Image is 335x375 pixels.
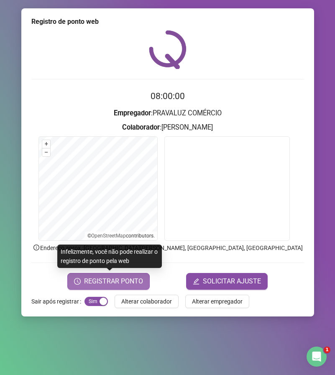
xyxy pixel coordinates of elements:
button: + [42,140,50,148]
h3: : [PERSON_NAME] [31,122,304,133]
span: Alterar colaborador [121,297,172,306]
strong: Empregador [114,109,151,117]
span: clock-circle [74,278,81,285]
span: SOLICITAR AJUSTE [203,276,261,286]
a: OpenStreetMap [91,233,126,239]
button: Alterar empregador [185,295,249,308]
strong: Colaborador [122,123,160,131]
li: © contributors. [87,233,155,239]
button: REGISTRAR PONTO [67,273,150,290]
p: Endereço aprox. : [GEOGRAPHIC_DATA][PERSON_NAME], [GEOGRAPHIC_DATA], [GEOGRAPHIC_DATA] [31,243,304,253]
iframe: Intercom live chat [307,347,327,367]
h3: : PRAVALUZ COMÉRCIO [31,108,304,119]
button: Alterar colaborador [115,295,179,308]
span: 1 [324,347,330,353]
button: – [42,148,50,156]
span: edit [193,278,199,285]
button: editSOLICITAR AJUSTE [186,273,268,290]
label: Sair após registrar [31,295,84,308]
span: info-circle [33,244,40,251]
img: QRPoint [149,30,187,69]
span: REGISTRAR PONTO [84,276,143,286]
div: Registro de ponto web [31,17,304,27]
span: Alterar empregador [192,297,243,306]
time: 08:00:00 [151,91,185,101]
div: Infelizmente, você não pode realizar o registro de ponto pela web [57,245,162,268]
